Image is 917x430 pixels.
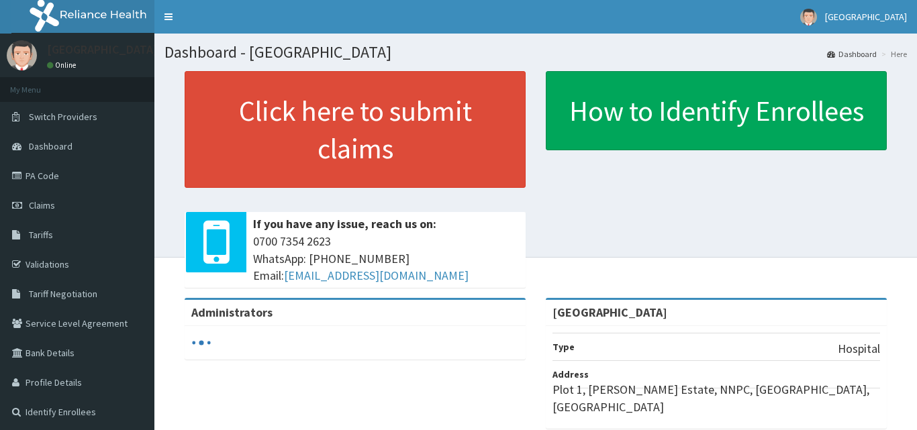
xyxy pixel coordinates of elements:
[552,368,589,380] b: Address
[29,111,97,123] span: Switch Providers
[164,44,907,61] h1: Dashboard - [GEOGRAPHIC_DATA]
[800,9,817,25] img: User Image
[878,48,907,60] li: Here
[29,140,73,152] span: Dashboard
[284,268,469,283] a: [EMAIL_ADDRESS][DOMAIN_NAME]
[191,333,211,353] svg: audio-loading
[838,340,880,358] p: Hospital
[253,233,519,284] span: 0700 7354 2623 WhatsApp: [PHONE_NUMBER] Email:
[29,288,97,300] span: Tariff Negotiation
[552,341,575,353] b: Type
[546,71,887,150] a: How to Identify Enrollees
[253,216,436,231] b: If you have any issue, reach us on:
[825,11,907,23] span: [GEOGRAPHIC_DATA]
[47,44,158,56] p: [GEOGRAPHIC_DATA]
[552,381,880,415] p: Plot 1, [PERSON_NAME] Estate, NNPC, [GEOGRAPHIC_DATA], [GEOGRAPHIC_DATA]
[827,48,877,60] a: Dashboard
[185,71,526,188] a: Click here to submit claims
[552,305,667,320] strong: [GEOGRAPHIC_DATA]
[7,40,37,70] img: User Image
[29,229,53,241] span: Tariffs
[29,199,55,211] span: Claims
[191,305,273,320] b: Administrators
[47,60,79,70] a: Online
